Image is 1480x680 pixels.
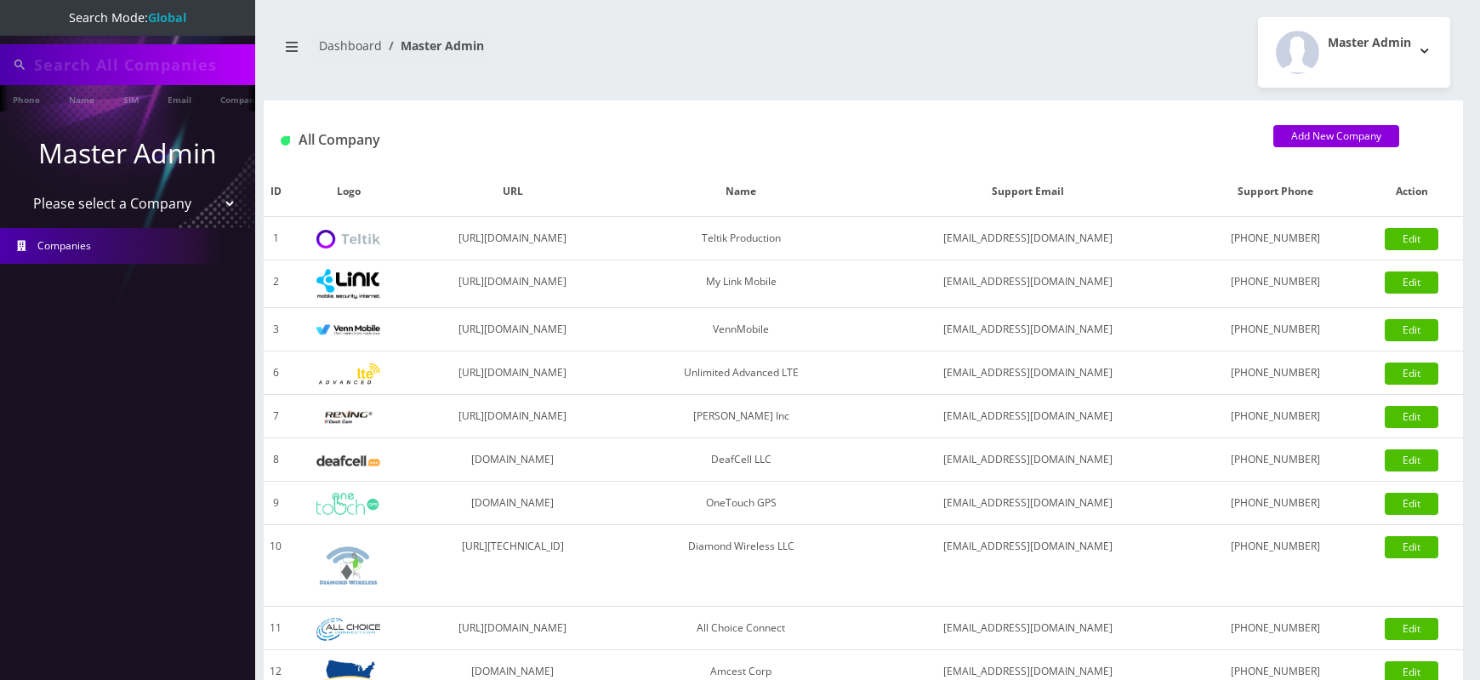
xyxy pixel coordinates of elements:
td: [DOMAIN_NAME] [410,438,617,482]
th: Name [616,167,866,217]
img: VennMobile [316,324,380,336]
a: Edit [1385,228,1438,250]
td: 6 [264,351,287,395]
h2: Master Admin [1328,36,1411,50]
input: Search All Companies [34,49,251,81]
a: Add New Company [1273,125,1399,147]
th: Logo [287,167,409,217]
a: Edit [1385,271,1438,294]
td: [EMAIL_ADDRESS][DOMAIN_NAME] [867,308,1190,351]
td: [DOMAIN_NAME] [410,482,617,525]
td: All Choice Connect [616,607,866,650]
a: Edit [1385,618,1438,640]
li: Master Admin [382,37,484,54]
td: 7 [264,395,287,438]
img: Unlimited Advanced LTE [316,363,380,385]
td: [EMAIL_ADDRESS][DOMAIN_NAME] [867,260,1190,308]
td: 8 [264,438,287,482]
a: Edit [1385,536,1438,558]
th: URL [410,167,617,217]
a: Phone [4,85,48,111]
td: [PHONE_NUMBER] [1190,607,1361,650]
td: [URL][DOMAIN_NAME] [410,260,617,308]
button: Master Admin [1258,17,1450,88]
td: [URL][DOMAIN_NAME] [410,308,617,351]
th: ID [264,167,287,217]
a: Company [212,85,269,111]
td: [PHONE_NUMBER] [1190,260,1361,308]
td: [PHONE_NUMBER] [1190,217,1361,260]
td: [EMAIL_ADDRESS][DOMAIN_NAME] [867,395,1190,438]
a: Name [60,85,103,111]
a: Edit [1385,406,1438,428]
td: 1 [264,217,287,260]
nav: breadcrumb [276,28,851,77]
span: Search Mode: [69,9,186,26]
span: Companies [37,238,91,253]
img: All Choice Connect [316,618,380,641]
td: [EMAIL_ADDRESS][DOMAIN_NAME] [867,607,1190,650]
td: [PHONE_NUMBER] [1190,525,1361,607]
img: Teltik Production [316,230,380,249]
td: [PHONE_NUMBER] [1190,351,1361,395]
td: 11 [264,607,287,650]
td: [URL][DOMAIN_NAME] [410,607,617,650]
td: OneTouch GPS [616,482,866,525]
a: Edit [1385,493,1438,515]
a: SIM [115,85,147,111]
th: Action [1361,167,1463,217]
td: [PERSON_NAME] Inc [616,395,866,438]
td: 10 [264,525,287,607]
td: VennMobile [616,308,866,351]
td: [EMAIL_ADDRESS][DOMAIN_NAME] [867,482,1190,525]
td: 3 [264,308,287,351]
img: Rexing Inc [316,409,380,426]
a: Edit [1385,319,1438,341]
td: Diamond Wireless LLC [616,525,866,607]
img: My Link Mobile [316,269,380,299]
strong: Global [148,9,186,26]
td: [PHONE_NUMBER] [1190,438,1361,482]
td: [URL][DOMAIN_NAME] [410,217,617,260]
td: [PHONE_NUMBER] [1190,482,1361,525]
td: 9 [264,482,287,525]
a: Dashboard [319,37,382,54]
a: Edit [1385,449,1438,471]
td: [PHONE_NUMBER] [1190,395,1361,438]
td: DeafCell LLC [616,438,866,482]
td: 2 [264,260,287,308]
td: [EMAIL_ADDRESS][DOMAIN_NAME] [867,438,1190,482]
img: DeafCell LLC [316,455,380,466]
td: [URL][DOMAIN_NAME] [410,395,617,438]
td: Teltik Production [616,217,866,260]
th: Support Phone [1190,167,1361,217]
h1: All Company [281,132,1248,148]
td: [URL][DOMAIN_NAME] [410,351,617,395]
img: OneTouch GPS [316,493,380,515]
td: [EMAIL_ADDRESS][DOMAIN_NAME] [867,525,1190,607]
img: All Company [281,136,290,146]
td: My Link Mobile [616,260,866,308]
a: Email [159,85,200,111]
td: Unlimited Advanced LTE [616,351,866,395]
td: [URL][TECHNICAL_ID] [410,525,617,607]
td: [EMAIL_ADDRESS][DOMAIN_NAME] [867,351,1190,395]
a: Edit [1385,363,1438,385]
th: Support Email [867,167,1190,217]
td: [EMAIL_ADDRESS][DOMAIN_NAME] [867,217,1190,260]
td: [PHONE_NUMBER] [1190,308,1361,351]
img: Diamond Wireless LLC [316,534,380,597]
